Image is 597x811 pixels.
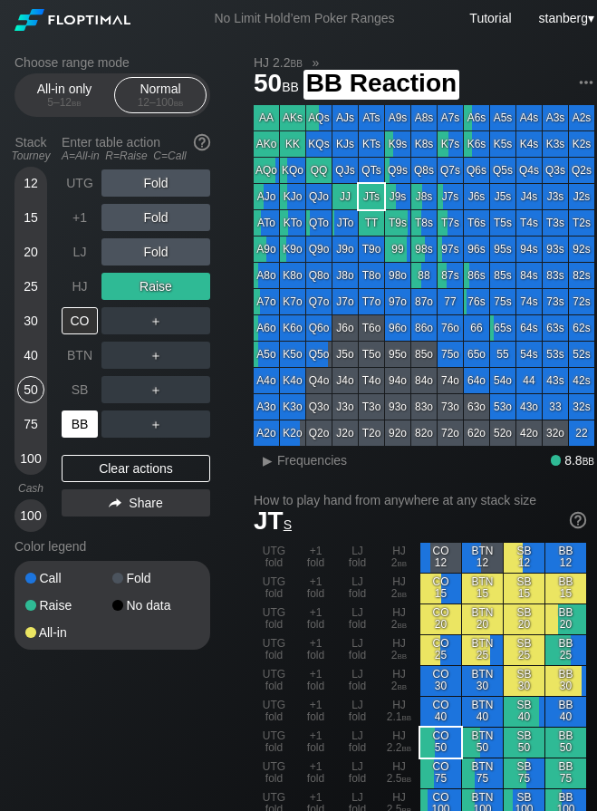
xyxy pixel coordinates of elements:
[438,315,463,341] div: 76o
[174,96,184,109] span: bb
[464,394,489,420] div: 63o
[438,289,463,314] div: 77
[254,666,294,696] div: UTG fold
[303,55,329,70] span: »
[504,666,544,696] div: SB 30
[490,315,515,341] div: 65s
[295,543,336,573] div: +1 fold
[290,55,302,70] span: bb
[385,131,410,157] div: K9s
[385,210,410,236] div: T9s
[543,368,568,393] div: 43s
[306,131,332,157] div: KQs
[420,543,461,573] div: CO 12
[337,666,378,696] div: LJ fold
[14,532,210,561] div: Color legend
[490,158,515,183] div: Q5s
[101,273,210,300] div: Raise
[516,289,542,314] div: 74s
[295,635,336,665] div: +1 fold
[25,599,112,612] div: Raise
[254,604,294,634] div: UTG fold
[569,420,594,446] div: 22
[464,158,489,183] div: Q6s
[359,210,384,236] div: TT
[462,697,503,727] div: BTN 40
[254,420,279,446] div: A2o
[543,315,568,341] div: 63s
[543,394,568,420] div: 33
[254,342,279,367] div: A5o
[379,543,419,573] div: HJ 2
[543,263,568,288] div: 83s
[545,697,586,727] div: BB 40
[254,315,279,341] div: A6o
[306,237,332,262] div: Q9o
[379,604,419,634] div: HJ 2
[438,158,463,183] div: Q7s
[359,184,384,209] div: JTs
[398,587,408,600] span: bb
[420,635,461,665] div: CO 25
[255,449,279,471] div: ▸
[490,105,515,130] div: A5s
[490,263,515,288] div: 85s
[23,78,106,112] div: All-in only
[62,169,98,197] div: UTG
[306,289,332,314] div: Q7o
[306,158,332,183] div: QQ
[62,376,98,403] div: SB
[62,273,98,300] div: HJ
[462,574,503,603] div: BTN 15
[420,666,461,696] div: CO 30
[254,158,279,183] div: AQo
[280,105,305,130] div: AKs
[332,342,358,367] div: J5o
[385,105,410,130] div: A9s
[516,420,542,446] div: 42o
[516,315,542,341] div: 64s
[464,420,489,446] div: 62o
[284,513,292,533] span: s
[420,728,461,758] div: CO 50
[101,307,210,334] div: ＋
[14,9,130,31] img: Floptimal logo
[543,289,568,314] div: 73s
[438,263,463,288] div: 87s
[385,394,410,420] div: 93o
[411,131,437,157] div: K8s
[359,420,384,446] div: T2o
[359,263,384,288] div: T8o
[101,376,210,403] div: ＋
[112,599,199,612] div: No data
[295,666,336,696] div: +1 fold
[17,445,44,472] div: 100
[420,604,461,634] div: CO 20
[545,604,586,634] div: BB 20
[464,315,489,341] div: 66
[332,105,358,130] div: AJs
[398,618,408,631] span: bb
[62,455,210,482] div: Clear actions
[402,741,412,754] span: bb
[332,394,358,420] div: J3o
[17,273,44,300] div: 25
[337,574,378,603] div: LJ fold
[490,210,515,236] div: T5s
[545,728,586,758] div: BB 50
[545,635,586,665] div: BB 25
[490,394,515,420] div: 53o
[504,635,544,665] div: SB 25
[306,342,332,367] div: Q5o
[101,238,210,266] div: Fold
[490,420,515,446] div: 52o
[464,105,489,130] div: A6s
[332,237,358,262] div: J9o
[411,105,437,130] div: A8s
[332,184,358,209] div: JJ
[187,11,421,30] div: No Limit Hold’em Poker Ranges
[17,169,44,197] div: 12
[516,368,542,393] div: 44
[469,11,511,25] a: Tutorial
[337,697,378,727] div: LJ fold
